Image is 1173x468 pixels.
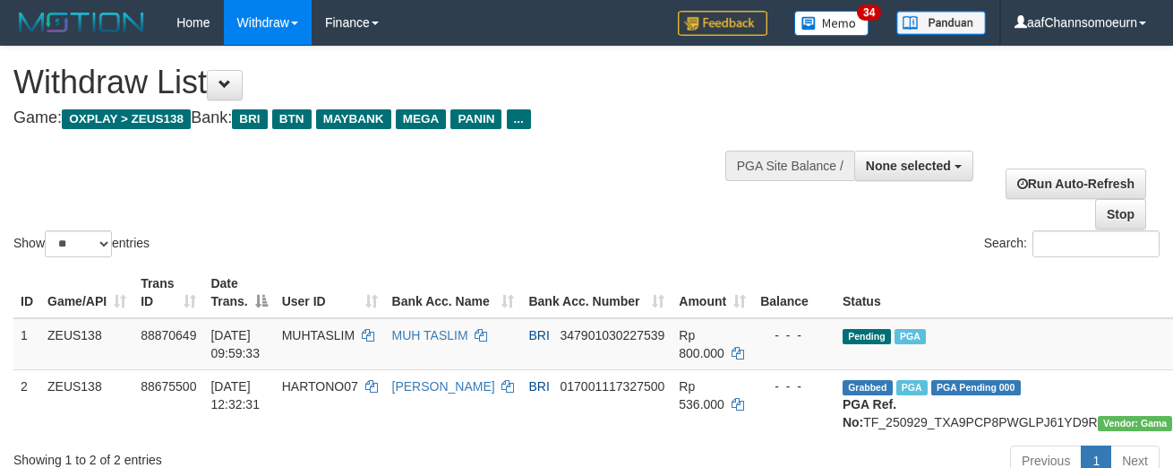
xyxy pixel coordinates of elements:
[560,379,664,394] span: Copy 017001117327500 to clipboard
[133,267,203,318] th: Trans ID: activate to sort column ascending
[794,11,869,36] img: Button%20Memo.svg
[40,318,133,370] td: ZEUS138
[13,267,40,318] th: ID
[45,230,112,257] select: Showentries
[282,379,358,394] span: HARTONO07
[679,379,724,412] span: Rp 536.000
[1098,416,1173,431] span: Vendor URL: https://trx31.1velocity.biz
[507,109,531,129] span: ...
[282,328,355,342] span: MUHTASLIM
[392,328,468,342] a: MUH TASLIM
[984,230,1160,257] label: Search:
[672,267,753,318] th: Amount: activate to sort column ascending
[316,109,391,129] span: MAYBANK
[275,267,385,318] th: User ID: activate to sort column ascending
[896,380,928,395] span: Marked by aaftrukkakada
[210,379,260,412] span: [DATE] 12:32:31
[141,379,196,394] span: 88675500
[521,267,672,318] th: Bank Acc. Number: activate to sort column ascending
[843,397,896,429] b: PGA Ref. No:
[141,328,196,342] span: 88870649
[13,369,40,438] td: 2
[895,329,926,344] span: Marked by aafanarl
[1032,230,1160,257] input: Search:
[854,151,973,181] button: None selected
[396,109,447,129] span: MEGA
[385,267,522,318] th: Bank Acc. Name: activate to sort column ascending
[560,328,664,342] span: Copy 347901030227539 to clipboard
[13,318,40,370] td: 1
[857,4,881,21] span: 34
[843,329,891,344] span: Pending
[931,380,1021,395] span: PGA Pending
[450,109,501,129] span: PANIN
[760,377,828,395] div: - - -
[210,328,260,360] span: [DATE] 09:59:33
[678,11,767,36] img: Feedback.jpg
[392,379,495,394] a: [PERSON_NAME]
[203,267,274,318] th: Date Trans.: activate to sort column descending
[725,151,854,181] div: PGA Site Balance /
[1095,199,1146,230] a: Stop
[760,326,828,344] div: - - -
[40,369,133,438] td: ZEUS138
[13,65,764,100] h1: Withdraw List
[1006,169,1146,199] a: Run Auto-Refresh
[232,109,267,129] span: BRI
[866,159,951,173] span: None selected
[13,9,150,36] img: MOTION_logo.png
[40,267,133,318] th: Game/API: activate to sort column ascending
[528,328,549,342] span: BRI
[62,109,191,129] span: OXPLAY > ZEUS138
[896,11,986,35] img: panduan.png
[272,109,312,129] span: BTN
[13,230,150,257] label: Show entries
[528,379,549,394] span: BRI
[753,267,835,318] th: Balance
[13,109,764,127] h4: Game: Bank:
[679,328,724,360] span: Rp 800.000
[843,380,893,395] span: Grabbed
